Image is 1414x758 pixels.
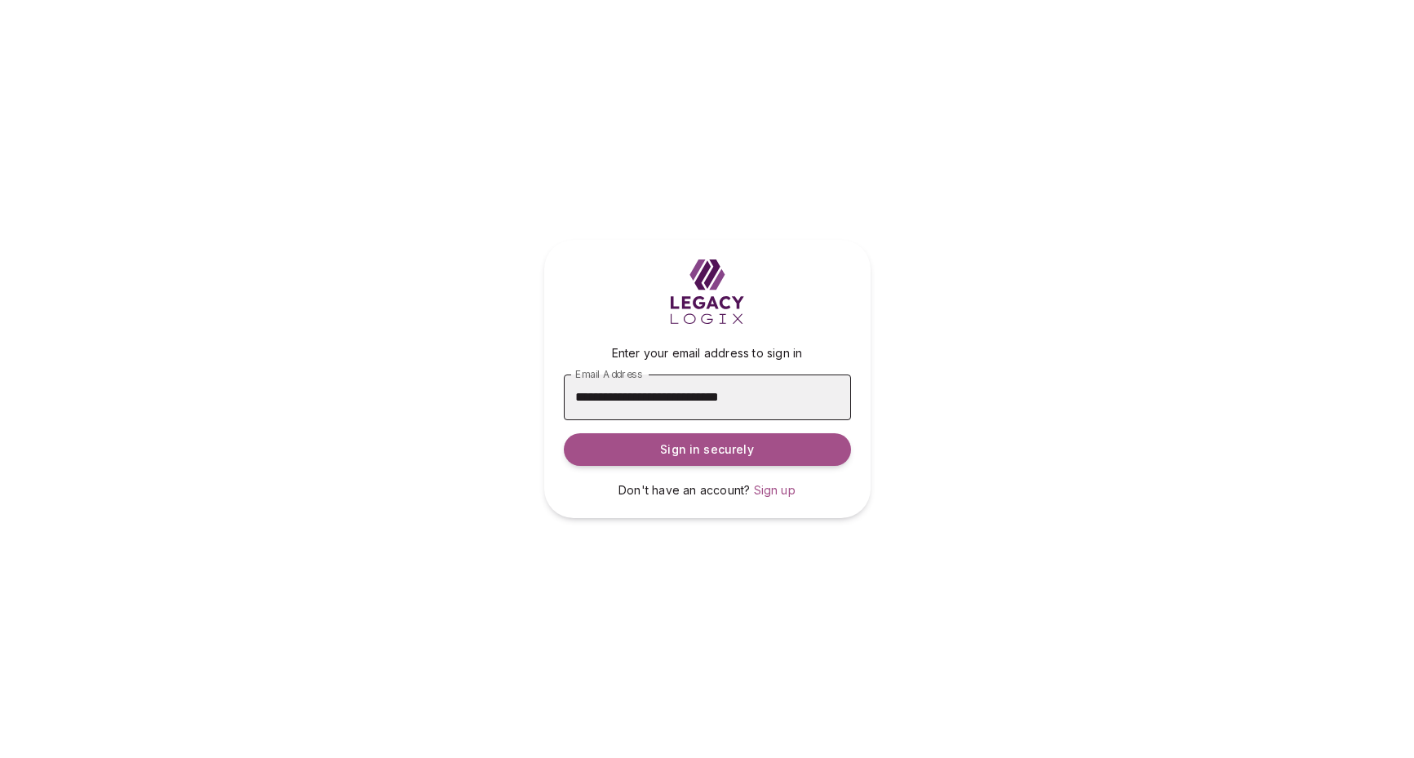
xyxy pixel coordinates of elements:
button: Sign in securely [564,433,851,466]
a: Sign up [754,482,796,499]
span: Don't have an account? [618,483,750,497]
span: Enter your email address to sign in [612,346,803,360]
span: Email Address [575,368,642,380]
span: Sign up [754,483,796,497]
span: Sign in securely [660,441,753,458]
